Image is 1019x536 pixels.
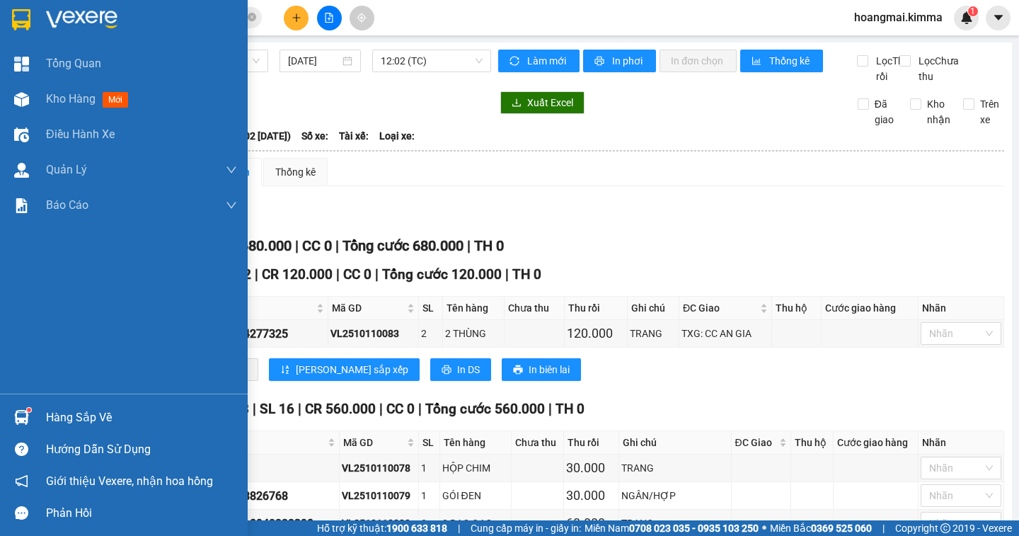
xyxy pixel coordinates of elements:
th: Chưa thu [512,431,564,455]
div: TRANG [621,515,729,531]
span: ĐC Giao [735,435,776,450]
span: download [512,98,522,109]
th: Chưa thu [505,297,565,320]
sup: 1 [968,6,978,16]
span: Thống kê [769,53,812,69]
div: VL2510110079 [342,488,416,503]
div: Nhãn [922,435,1000,450]
span: Quản Lý [46,161,87,178]
button: file-add [317,6,342,30]
span: CR 680.000 [219,237,292,254]
span: | [336,266,340,283]
span: | [548,401,552,417]
span: Đã giao [869,96,899,127]
div: VL2510110083 [330,326,417,341]
div: 2 [421,326,439,341]
button: downloadXuất Excel [500,91,585,114]
div: 30.000 [566,486,616,506]
th: SL [419,297,442,320]
div: TRANG [621,460,729,476]
span: CC 0 [343,266,372,283]
span: sort-ascending [280,365,290,376]
span: | [335,237,339,254]
span: In biên lai [529,362,570,377]
span: 12:02 (TC) [381,50,483,72]
button: bar-chartThống kê [740,50,823,72]
img: logo-vxr [12,9,30,30]
th: Ghi chú [628,297,679,320]
button: caret-down [986,6,1011,30]
div: TXG: CC AN GIA [681,326,769,341]
span: | [253,401,256,417]
span: plus [292,13,301,23]
span: mới [103,92,128,108]
span: Miền Nam [585,520,759,536]
img: warehouse-icon [14,163,29,178]
span: close-circle [248,13,256,21]
strong: 0708 023 035 - 0935 103 250 [629,523,759,534]
span: TH 0 [474,237,504,254]
span: close-circle [248,11,256,25]
div: 1 [421,488,437,503]
div: HỘP CHIM [442,460,509,476]
sup: 1 [27,408,31,412]
strong: 1900 633 818 [386,523,447,534]
img: warehouse-icon [14,127,29,142]
div: 2 [421,515,437,531]
button: syncLàm mới [498,50,580,72]
img: solution-icon [14,198,29,213]
div: NGÂN/HỢP [621,488,729,503]
span: down [226,200,237,211]
div: 2 BAO GẠO [442,515,509,531]
span: | [418,401,422,417]
button: printerIn phơi [583,50,656,72]
button: In đơn chọn [660,50,737,72]
span: down [226,164,237,176]
div: VL2510110080 [342,515,416,531]
input: 11/10/2025 [288,53,340,69]
span: Tài xế: [339,128,369,144]
span: SL 16 [260,401,294,417]
th: Tên hàng [443,297,505,320]
span: Tổng cước 120.000 [382,266,502,283]
span: In DS [457,362,480,377]
span: Kho hàng [46,92,96,106]
span: Mã GD [332,300,405,316]
span: printer [594,56,606,67]
th: SL [419,431,439,455]
span: Kho nhận [921,96,956,127]
span: Số xe: [301,128,328,144]
span: Làm mới [527,53,568,69]
button: printerIn DS [430,358,491,381]
span: Miền Bắc [770,520,872,536]
div: 2 THÙNG [445,326,502,341]
td: VL2510110078 [340,455,419,482]
div: Hướng dẫn sử dụng [46,439,237,460]
div: Phản hồi [46,503,237,524]
span: | [298,401,301,417]
span: aim [357,13,367,23]
span: Điều hành xe [46,125,115,143]
button: sort-ascending[PERSON_NAME] sắp xếp [269,358,420,381]
span: notification [15,474,28,488]
th: Cước giao hàng [822,297,919,320]
span: | [458,520,460,536]
img: icon-new-feature [960,11,973,24]
button: printerIn biên lai [502,358,581,381]
span: printer [513,365,523,376]
span: | [375,266,379,283]
span: Báo cáo [46,196,88,214]
span: CC 0 [302,237,332,254]
span: Đơn 13 [204,401,249,417]
span: TH 0 [512,266,541,283]
span: question-circle [15,443,28,456]
span: 1 [970,6,975,16]
span: Trên xe [974,96,1005,127]
span: printer [442,365,451,376]
span: file-add [324,13,334,23]
img: warehouse-icon [14,410,29,425]
span: caret-down [992,11,1005,24]
div: TRANG [630,326,677,341]
span: In phơi [612,53,645,69]
div: 30.000 [566,458,616,478]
